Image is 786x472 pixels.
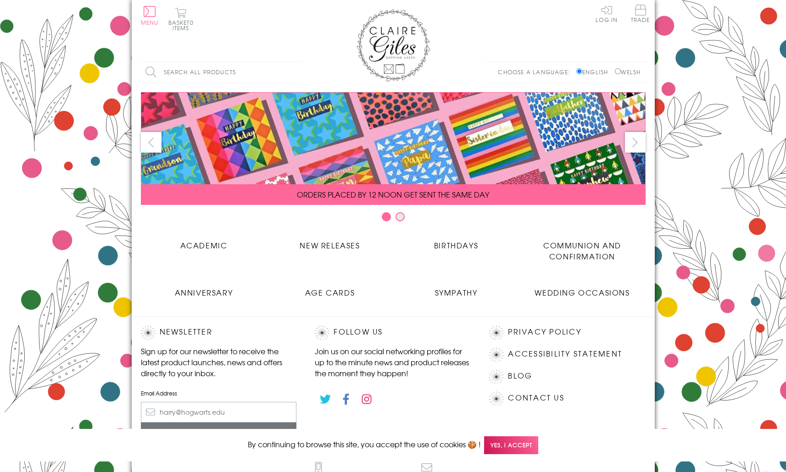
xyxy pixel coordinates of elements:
a: Age Cards [267,280,393,298]
a: Communion and Confirmation [519,233,646,262]
input: harry@hogwarts.edu [141,402,297,423]
label: English [576,68,613,76]
span: ORDERS PLACED BY 12 NOON GET SENT THE SAME DAY [297,189,489,200]
a: Sympathy [393,280,519,298]
span: Menu [141,18,159,27]
span: Anniversary [175,287,233,298]
img: Claire Giles Greetings Cards [357,9,430,82]
span: Wedding Occasions [535,287,630,298]
button: prev [141,132,162,153]
a: New Releases [267,233,393,251]
span: Sympathy [435,287,478,298]
span: 0 items [173,18,194,32]
a: Log In [596,5,618,22]
span: Age Cards [305,287,355,298]
a: Anniversary [141,280,267,298]
button: Basket0 items [168,7,194,31]
span: New Releases [300,240,360,251]
input: Welsh [615,68,621,74]
span: Yes, I accept [484,436,538,454]
input: Subscribe [141,423,297,443]
a: Privacy Policy [508,326,581,338]
div: Carousel Pagination [141,212,646,226]
a: Contact Us [508,392,564,404]
p: Join us on our social networking profiles for up to the minute news and product releases the mome... [315,346,471,379]
label: Email Address [141,389,297,397]
span: Trade [631,5,650,22]
button: next [625,132,646,153]
span: Birthdays [434,240,478,251]
h2: Newsletter [141,326,297,340]
input: English [576,68,582,74]
a: Trade [631,5,650,24]
input: Search all products [141,62,301,82]
span: Communion and Confirmation [543,240,621,262]
span: Academic [180,240,228,251]
a: Academic [141,233,267,251]
button: Carousel Page 1 (Current Slide) [382,212,391,221]
button: Menu [141,6,159,25]
a: Accessibility Statement [508,348,622,360]
p: Sign up for our newsletter to receive the latest product launches, news and offers directly to yo... [141,346,297,379]
h2: Follow Us [315,326,471,340]
input: Search [292,62,301,82]
button: Carousel Page 2 [396,212,405,221]
p: Choose a language: [498,68,574,76]
a: Wedding Occasions [519,280,646,298]
a: Birthdays [393,233,519,251]
label: Welsh [615,68,641,76]
a: Blog [508,370,532,382]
